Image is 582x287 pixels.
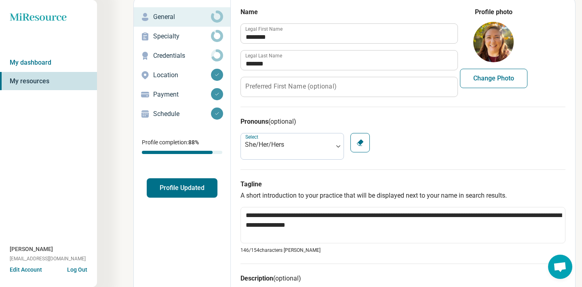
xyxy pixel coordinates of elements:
[240,274,565,283] h3: Description
[240,117,565,127] h3: Pronouns
[153,109,211,119] p: Schedule
[10,245,53,253] span: [PERSON_NAME]
[473,22,514,62] img: avatar image
[245,140,329,150] div: She/Her/Hers
[134,7,230,27] a: General
[153,32,211,41] p: Specialty
[245,83,336,90] label: Preferred First Name (optional)
[10,266,42,274] button: Edit Account
[134,46,230,65] a: Credentials
[240,247,565,254] p: 146/ 154 characters [PERSON_NAME]
[10,255,86,262] span: [EMAIL_ADDRESS][DOMAIN_NAME]
[240,191,565,200] p: A short introduction to your practice that will be displayed next to your name in search results.
[134,85,230,104] a: Payment
[548,255,572,279] div: Open chat
[245,27,283,32] label: Legal First Name
[142,151,222,154] div: Profile completion
[67,266,87,272] button: Log Out
[153,51,211,61] p: Credentials
[188,139,199,146] span: 88 %
[153,90,211,99] p: Payment
[134,27,230,46] a: Specialty
[134,104,230,124] a: Schedule
[460,69,527,88] button: Change Photo
[147,178,217,198] button: Profile Updated
[273,274,301,282] span: (optional)
[245,134,260,140] label: Select
[134,133,230,159] div: Profile completion:
[268,118,296,125] span: (optional)
[475,7,512,17] legend: Profile photo
[240,7,457,17] h3: Name
[153,12,211,22] p: General
[240,179,565,189] h3: Tagline
[153,70,211,80] p: Location
[134,65,230,85] a: Location
[245,53,282,58] label: Legal Last Name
